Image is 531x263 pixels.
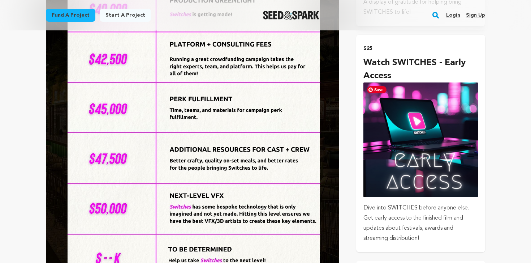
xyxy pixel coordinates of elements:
img: incentive [363,82,478,197]
img: Seed&Spark Logo Dark Mode [263,11,320,20]
a: Sign up [466,9,485,21]
p: Dive into SWITCHES before anyone else. Get early access to the finished film and updates about fe... [363,203,478,243]
a: Start a project [100,9,151,22]
span: Save [367,86,387,93]
button: $25 Watch SWITCHES - Early Access incentive Dive into SWITCHES before anyone else. Get early acce... [356,35,485,252]
h4: Watch SWITCHES - Early Access [363,56,478,82]
h2: $25 [363,43,478,54]
a: Login [446,9,460,21]
a: Fund a project [46,9,95,22]
a: Seed&Spark Homepage [263,11,320,20]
